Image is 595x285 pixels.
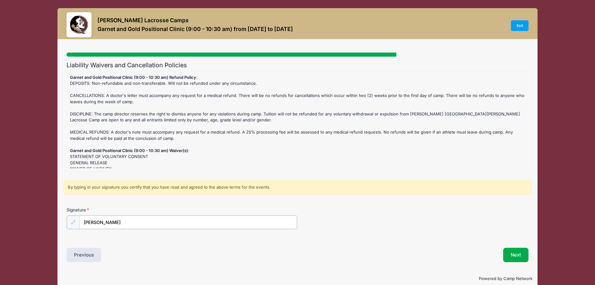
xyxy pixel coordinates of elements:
[511,20,528,31] a: Exit
[97,26,293,32] h3: Garnet and Gold Positional Clinic (9:00 - 10:30 am) from [DATE] to [DATE]
[79,216,297,229] input: Enter first and last name
[70,75,196,80] strong: Garnet and Gold Positional Clinic (9:00 - 10:30 am) Refund Policy
[63,180,532,195] div: By typing in your signature you certify that you have read and agreed to the above terms for the ...
[67,62,528,69] h2: Liability Waivers and Cancellation Policies
[62,276,533,282] p: Powered by Camp Network
[67,74,528,168] div: : DEPOSITS: Non-refundable and non-transferable. Will not be refunded under any circumstance. CAN...
[97,17,293,23] h3: [PERSON_NAME] Lacrosse Camps
[67,207,182,213] label: Signature
[67,248,102,262] button: Previous
[70,148,188,153] strong: Garnet and Gold Positional Clinic (9:00 - 10:30 am) Waiver(s)
[503,248,528,262] button: Next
